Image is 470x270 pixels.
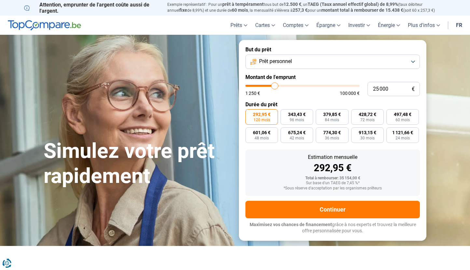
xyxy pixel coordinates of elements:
a: fr [452,16,466,35]
a: Investir [344,16,374,35]
span: 379,85 € [323,112,341,117]
span: 84 mois [325,118,339,122]
span: 601,06 € [253,130,270,135]
span: TAEG (Taux annuel effectif global) de 8,99% [308,2,398,7]
span: 774,30 € [323,130,341,135]
span: 343,43 € [288,112,306,117]
span: 30 mois [360,136,375,140]
a: Prêts [227,16,251,35]
span: 96 mois [290,118,304,122]
span: 428,72 € [359,112,376,117]
p: Attention, emprunter de l'argent coûte aussi de l'argent. [24,2,159,14]
span: 36 mois [325,136,339,140]
span: montant total à rembourser de 15.438 € [321,7,403,13]
a: Plus d'infos [404,16,444,35]
span: 120 mois [254,118,270,122]
span: 72 mois [360,118,375,122]
div: Sur base d'un TAEG de 7,45 %* [251,181,415,186]
span: 675,24 € [288,130,306,135]
label: Durée du prêt [245,101,420,108]
span: Prêt personnel [259,58,292,65]
span: 42 mois [290,136,304,140]
h1: Simulez votre prêt rapidement [44,139,231,189]
a: Comptes [279,16,312,35]
span: fixe [179,7,187,13]
span: prêt à tempérament [222,2,264,7]
label: Montant de l'emprunt [245,74,420,80]
span: 1 121,66 € [392,130,413,135]
label: But du prêt [245,46,420,53]
span: 60 mois [395,118,410,122]
span: Maximisez vos chances de financement [250,222,332,227]
a: Énergie [374,16,404,35]
a: Épargne [312,16,344,35]
p: grâce à nos experts et trouvez la meilleure offre personnalisée pour vous. [245,222,420,234]
span: 1 250 € [245,91,260,96]
span: 12.500 € [283,2,301,7]
span: 913,15 € [359,130,376,135]
button: Continuer [245,201,420,218]
span: 48 mois [255,136,269,140]
span: € [412,86,415,92]
div: *Sous réserve d'acceptation par les organismes prêteurs [251,186,415,191]
p: Exemple représentatif : Pour un tous but de , un (taux débiteur annuel de 8,99%) et une durée de ... [167,2,446,13]
span: 100 000 € [340,91,360,96]
div: Total à rembourser: 35 154,00 € [251,176,415,181]
span: 257,3 € [293,7,308,13]
div: Estimation mensuelle [251,155,415,160]
span: 292,95 € [253,112,270,117]
div: 292,95 € [251,163,415,173]
a: Cartes [251,16,279,35]
button: Prêt personnel [245,55,420,69]
img: TopCompare [8,20,81,31]
span: 24 mois [395,136,410,140]
span: 497,48 € [394,112,411,117]
span: 60 mois [232,7,248,13]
